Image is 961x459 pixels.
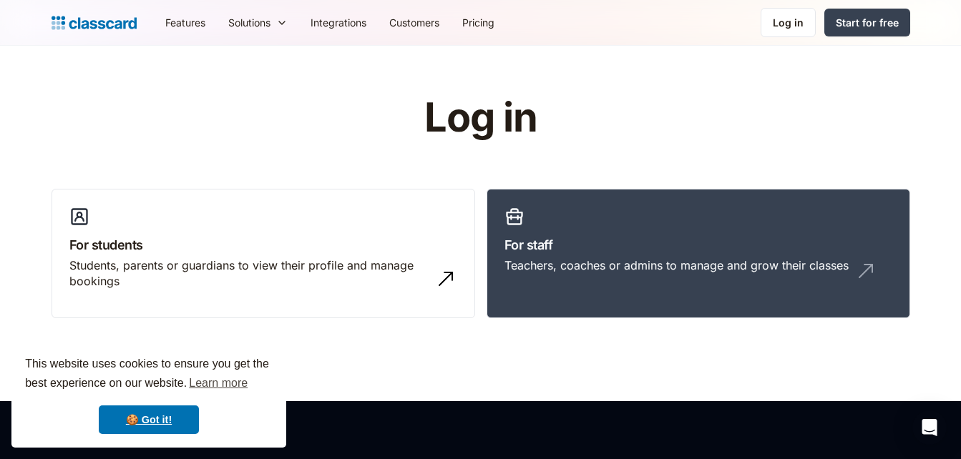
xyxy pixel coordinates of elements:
a: Customers [378,6,451,39]
a: Log in [761,8,816,37]
a: Integrations [299,6,378,39]
h3: For students [69,235,457,255]
a: Start for free [824,9,910,36]
div: Log in [773,15,804,30]
div: cookieconsent [11,342,286,448]
a: Features [154,6,217,39]
span: This website uses cookies to ensure you get the best experience on our website. [25,355,273,394]
a: dismiss cookie message [99,405,199,434]
a: For studentsStudents, parents or guardians to view their profile and manage bookings [52,189,475,319]
h3: For staff [504,235,892,255]
a: Pricing [451,6,506,39]
div: Solutions [228,15,270,30]
div: Open Intercom Messenger [912,410,947,445]
a: learn more about cookies [187,372,250,394]
div: Solutions [217,6,299,39]
a: home [52,13,137,33]
h1: Log in [253,96,708,140]
a: For staffTeachers, coaches or admins to manage and grow their classes [487,189,910,319]
div: Teachers, coaches or admins to manage and grow their classes [504,257,849,273]
div: Students, parents or guardians to view their profile and manage bookings [69,257,429,290]
div: Start for free [836,15,899,30]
